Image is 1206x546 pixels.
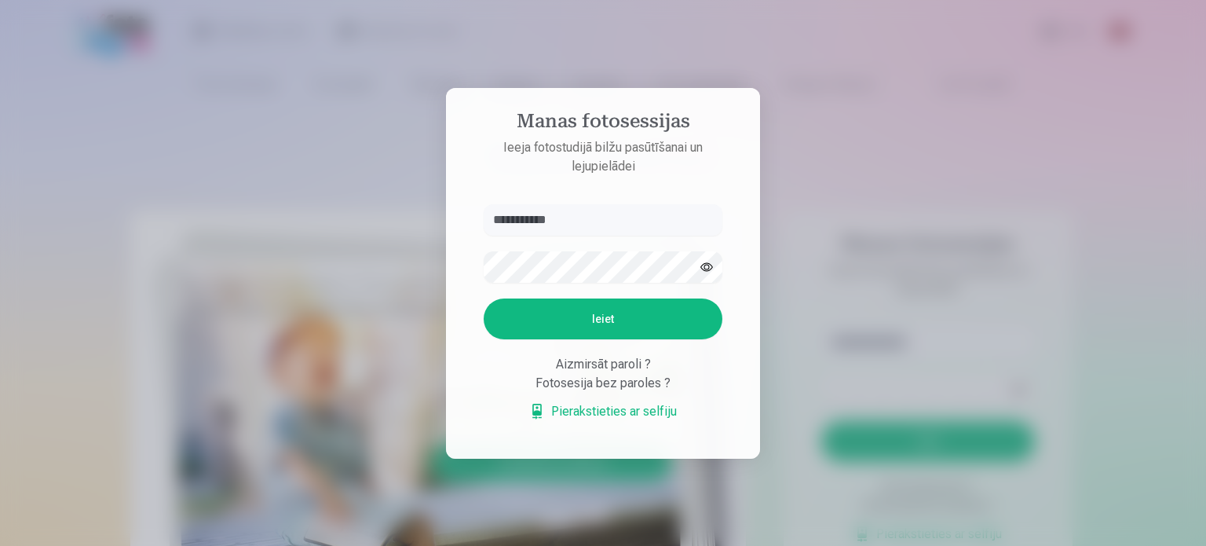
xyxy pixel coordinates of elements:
div: Fotosesija bez paroles ? [484,374,722,393]
a: Pierakstieties ar selfiju [529,402,677,421]
div: Aizmirsāt paroli ? [484,355,722,374]
button: Ieiet [484,299,722,339]
h4: Manas fotosessijas [468,110,738,138]
p: Ieeja fotostudijā bilžu pasūtīšanai un lejupielādei [468,138,738,176]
